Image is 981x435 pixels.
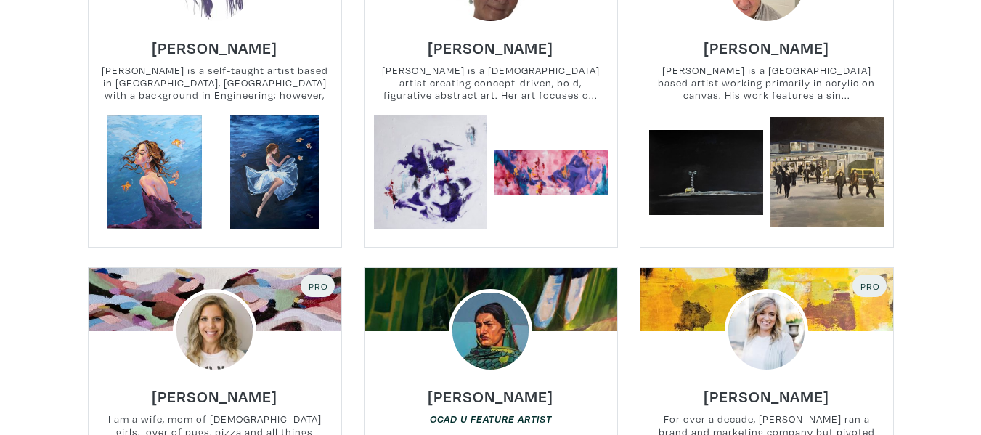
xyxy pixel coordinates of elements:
a: [PERSON_NAME] [152,383,277,400]
h6: [PERSON_NAME] [152,386,277,406]
span: Pro [307,280,328,292]
img: phpThumb.php [725,289,809,373]
small: [PERSON_NAME] is a [DEMOGRAPHIC_DATA] artist creating concept-driven, bold, figurative abstract a... [365,64,617,102]
a: [PERSON_NAME] [428,34,553,51]
h6: [PERSON_NAME] [152,38,277,57]
span: Pro [859,280,880,292]
h6: [PERSON_NAME] [704,38,829,57]
h6: [PERSON_NAME] [428,386,553,406]
a: [PERSON_NAME] [152,34,277,51]
h6: [PERSON_NAME] [704,386,829,406]
em: OCAD U Feature Artist [430,413,552,425]
a: [PERSON_NAME] [704,34,829,51]
small: [PERSON_NAME] is a [GEOGRAPHIC_DATA] based artist working primarily in acrylic on canvas. His wor... [640,64,893,102]
img: phpThumb.php [449,289,533,373]
h6: [PERSON_NAME] [428,38,553,57]
img: phpThumb.php [173,289,257,373]
a: OCAD U Feature Artist [430,412,552,426]
small: [PERSON_NAME] is a self-taught artist based in [GEOGRAPHIC_DATA], [GEOGRAPHIC_DATA] with a backgr... [89,64,341,102]
a: [PERSON_NAME] [428,383,553,400]
a: [PERSON_NAME] [704,383,829,400]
